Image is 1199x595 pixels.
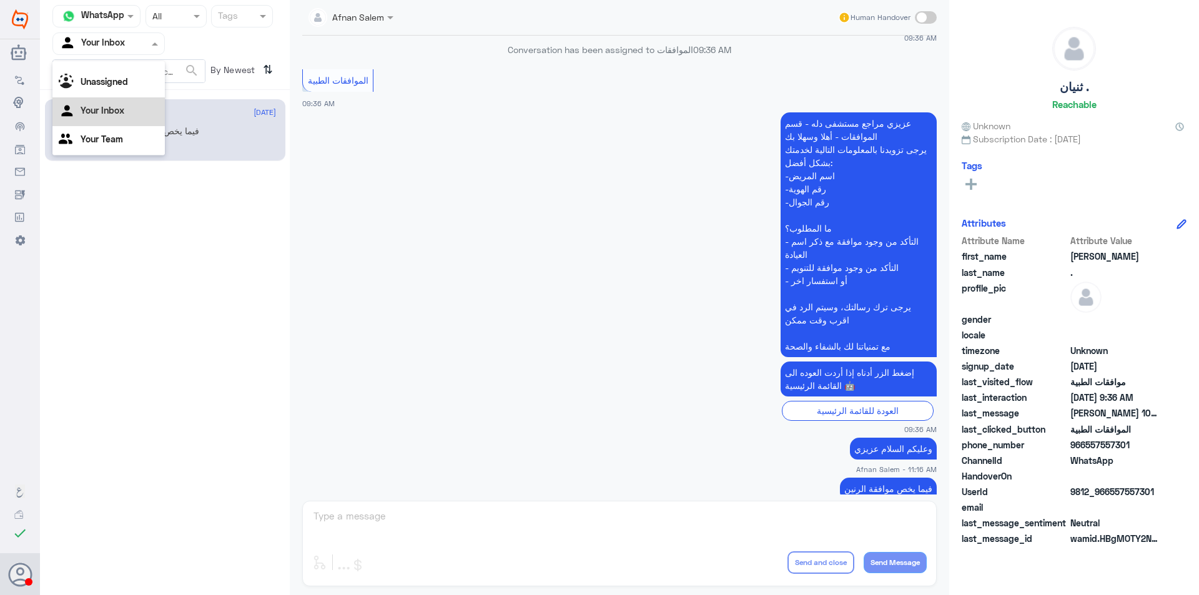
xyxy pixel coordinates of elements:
p: 20/7/2025, 9:36 AM [781,112,937,357]
span: 09:36 AM [904,424,937,435]
span: timezone [962,344,1068,357]
span: null [1070,470,1161,483]
span: Human Handover [851,12,910,23]
span: Unknown [1070,344,1161,357]
div: Tags [216,9,238,25]
span: email [962,501,1068,514]
span: last_visited_flow [962,375,1068,388]
span: 2025-07-20T06:36:15.936Z [1070,391,1161,404]
p: 20/7/2025, 11:16 AM [850,438,937,460]
span: 2 [1070,454,1161,467]
input: Search by Name, Local etc… [53,60,205,82]
b: All [59,52,68,62]
span: ثنيان العتيبي 1088628878 0557557301 المطلوب : اشعة رنين مغناطيسي [1070,406,1161,420]
h6: Attributes [962,217,1006,229]
span: 2025-05-03T12:09:53.902Z [1070,360,1161,373]
span: null [1070,328,1161,342]
img: yourTeam.svg [59,131,77,150]
span: last_message [962,406,1068,420]
button: Avatar [8,563,32,586]
img: Unassigned.svg [59,74,77,92]
span: الموافقات الطبية [308,75,368,86]
img: Widebot Logo [12,9,28,29]
span: . [1070,266,1161,279]
span: profile_pic [962,282,1068,310]
img: yourInbox.svg [59,34,78,53]
span: last_interaction [962,391,1068,404]
span: UserId [962,485,1068,498]
h6: Tags [962,160,982,171]
span: Attribute Name [962,234,1068,247]
span: last_name [962,266,1068,279]
button: Send Message [864,552,927,573]
span: 09:36 AM [693,44,731,55]
span: Attribute Value [1070,234,1161,247]
span: 9812_966557557301 [1070,485,1161,498]
span: phone_number [962,438,1068,451]
span: search [184,63,199,78]
div: العودة للقائمة الرئيسية [782,401,934,420]
span: موافقات الطبية [1070,375,1161,388]
p: 20/7/2025, 11:16 AM [840,478,937,499]
span: Unknown [962,119,1010,132]
span: locale [962,328,1068,342]
span: null [1070,501,1161,514]
img: defaultAdmin.png [1053,27,1095,70]
h6: Reachable [1052,99,1097,110]
img: defaultAdmin.png [1070,282,1102,313]
span: By Newest [205,59,258,84]
span: HandoverOn [962,470,1068,483]
span: first_name [962,250,1068,263]
span: Subscription Date : [DATE] [962,132,1187,145]
span: signup_date [962,360,1068,373]
i: check [12,526,27,541]
img: yourInbox.svg [59,102,77,121]
span: last_message_id [962,532,1068,545]
span: الموافقات الطبية [1070,423,1161,436]
span: wamid.HBgMOTY2NTU3NTU3MzAxFQIAEhgUM0FFQzI0QjQxOEMzRUE2RThDM0UA [1070,532,1161,545]
span: 0 [1070,516,1161,529]
h5: ثنيان . [1060,80,1089,94]
b: Your Inbox [81,105,124,116]
button: Send and close [787,551,854,574]
i: ⇅ [263,59,273,80]
p: Conversation has been assigned to الموافقات [302,43,937,56]
b: Your Team [81,134,123,144]
span: null [1070,313,1161,326]
img: whatsapp.png [59,7,78,26]
p: 20/7/2025, 9:36 AM [781,361,937,396]
span: 09:36 AM [302,99,335,107]
span: 966557557301 [1070,438,1161,451]
span: Afnan Salem - 11:16 AM [856,464,937,475]
span: ChannelId [962,454,1068,467]
span: last_clicked_button [962,423,1068,436]
span: gender [962,313,1068,326]
span: 09:36 AM [904,32,937,43]
button: search [184,61,199,81]
span: ثنيان [1070,250,1161,263]
span: [DATE] [254,107,276,118]
span: last_message_sentiment [962,516,1068,529]
b: Unassigned [81,76,128,87]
